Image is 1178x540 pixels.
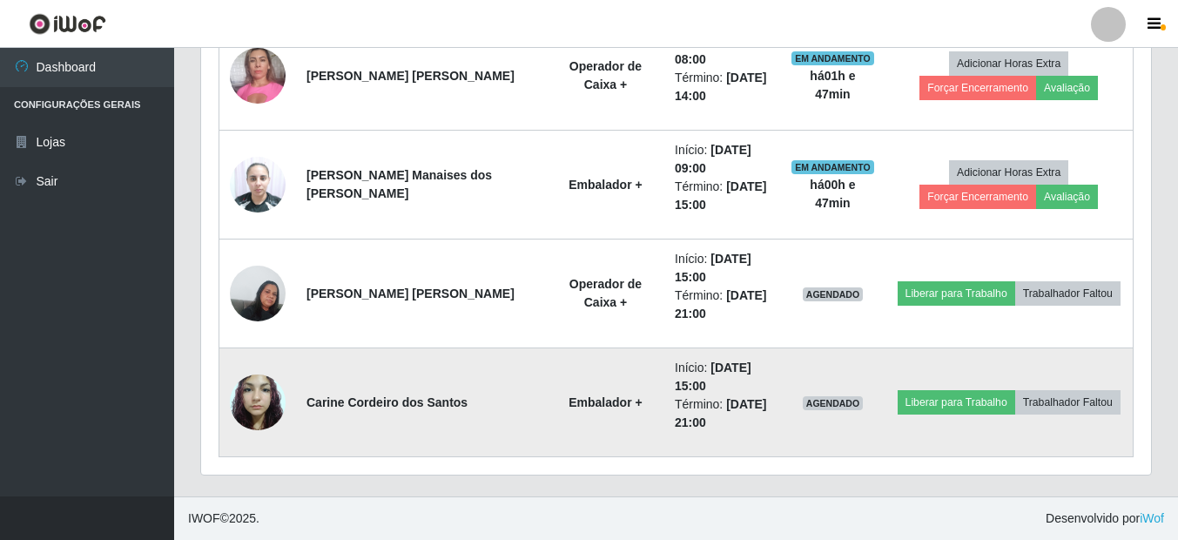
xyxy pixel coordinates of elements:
[188,510,259,528] span: © 2025 .
[919,185,1036,209] button: Forçar Encerramento
[230,38,286,112] img: 1689780238947.jpeg
[188,511,220,525] span: IWOF
[569,59,642,91] strong: Operador de Caixa +
[791,160,874,174] span: EM ANDAMENTO
[810,178,855,210] strong: há 00 h e 47 min
[803,396,864,410] span: AGENDADO
[230,256,286,330] img: 1707874024765.jpeg
[919,76,1036,100] button: Forçar Encerramento
[230,365,286,439] img: 1730825736988.jpeg
[1015,281,1121,306] button: Trabalhador Faltou
[675,250,771,287] li: Início:
[306,287,515,300] strong: [PERSON_NAME] [PERSON_NAME]
[1046,510,1164,528] span: Desenvolvido por
[306,168,492,200] strong: [PERSON_NAME] Manaises dos [PERSON_NAME]
[898,281,1015,306] button: Liberar para Trabalho
[29,13,106,35] img: CoreUI Logo
[1140,511,1164,525] a: iWof
[1036,185,1098,209] button: Avaliação
[898,390,1015,415] button: Liberar para Trabalho
[791,51,874,65] span: EM ANDAMENTO
[803,287,864,301] span: AGENDADO
[675,143,751,175] time: [DATE] 09:00
[675,359,771,395] li: Início:
[569,395,642,409] strong: Embalador +
[949,160,1068,185] button: Adicionar Horas Extra
[675,287,771,323] li: Término:
[1015,390,1121,415] button: Trabalhador Faltou
[675,395,771,432] li: Término:
[810,69,855,101] strong: há 01 h e 47 min
[569,178,642,192] strong: Embalador +
[675,69,771,105] li: Término:
[675,178,771,214] li: Término:
[1036,76,1098,100] button: Avaliação
[675,32,771,69] li: Início:
[230,147,286,221] img: 1739994247557.jpeg
[675,361,751,393] time: [DATE] 15:00
[306,69,515,83] strong: [PERSON_NAME] [PERSON_NAME]
[569,277,642,309] strong: Operador de Caixa +
[675,252,751,284] time: [DATE] 15:00
[949,51,1068,76] button: Adicionar Horas Extra
[675,141,771,178] li: Início:
[306,395,468,409] strong: Carine Cordeiro dos Santos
